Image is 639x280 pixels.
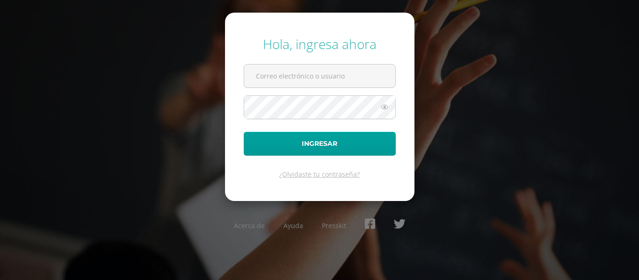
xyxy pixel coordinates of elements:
[234,221,265,230] a: Acerca de
[244,35,396,53] div: Hola, ingresa ahora
[283,221,303,230] a: Ayuda
[322,221,346,230] a: Presskit
[244,65,395,87] input: Correo electrónico o usuario
[244,132,396,156] button: Ingresar
[279,170,360,179] a: ¿Olvidaste tu contraseña?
